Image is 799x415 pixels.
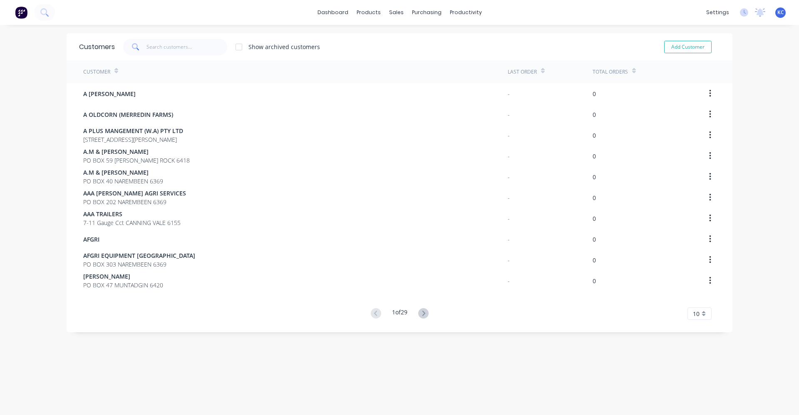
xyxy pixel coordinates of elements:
[83,189,186,198] span: AAA [PERSON_NAME] AGRI SERVICES
[508,110,510,119] div: -
[83,156,190,165] span: PO BOX 59 [PERSON_NAME] ROCK 6418
[593,131,596,140] div: 0
[593,110,596,119] div: 0
[146,39,228,55] input: Search customers...
[83,177,163,185] span: PO BOX 40 NAREMBEEN 6369
[593,68,628,76] div: Total Orders
[83,110,173,119] span: A OLDCORN (MERREDIN FARMS)
[508,173,510,181] div: -
[593,89,596,98] div: 0
[15,6,27,19] img: Factory
[693,309,700,318] span: 10
[664,41,712,53] button: Add Customer
[593,173,596,181] div: 0
[593,193,596,202] div: 0
[83,235,99,244] span: AFGRI
[83,218,181,227] span: 7-11 Gauge Cct CANNING VALE 6155
[508,277,510,285] div: -
[248,42,320,51] div: Show archived customers
[313,6,352,19] a: dashboard
[83,89,136,98] span: A [PERSON_NAME]
[508,89,510,98] div: -
[83,260,195,269] span: PO BOX 303 NAREMBEEN 6369
[83,198,186,206] span: PO BOX 202 NAREMBEEN 6369
[408,6,446,19] div: purchasing
[593,256,596,264] div: 0
[392,308,407,320] div: 1 of 29
[508,131,510,140] div: -
[702,6,733,19] div: settings
[83,272,163,281] span: [PERSON_NAME]
[83,68,110,76] div: Customer
[83,147,190,156] span: A.M & [PERSON_NAME]
[508,256,510,264] div: -
[508,214,510,223] div: -
[79,42,115,52] div: Customers
[508,68,537,76] div: Last Order
[83,135,183,144] span: [STREET_ADDRESS][PERSON_NAME]
[593,152,596,161] div: 0
[593,214,596,223] div: 0
[83,251,195,260] span: AFGRI EQUIPMENT [GEOGRAPHIC_DATA]
[83,126,183,135] span: A PLUS MANGEMENT (W.A) PTY LTD
[83,281,163,289] span: PO BOX 47 MUNTADGIN 6420
[385,6,408,19] div: sales
[508,152,510,161] div: -
[593,235,596,244] div: 0
[83,210,181,218] span: AAA TRAILERS
[352,6,385,19] div: products
[593,277,596,285] div: 0
[508,193,510,202] div: -
[508,235,510,244] div: -
[777,9,784,16] span: KC
[446,6,486,19] div: productivity
[83,168,163,177] span: A.M & [PERSON_NAME]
